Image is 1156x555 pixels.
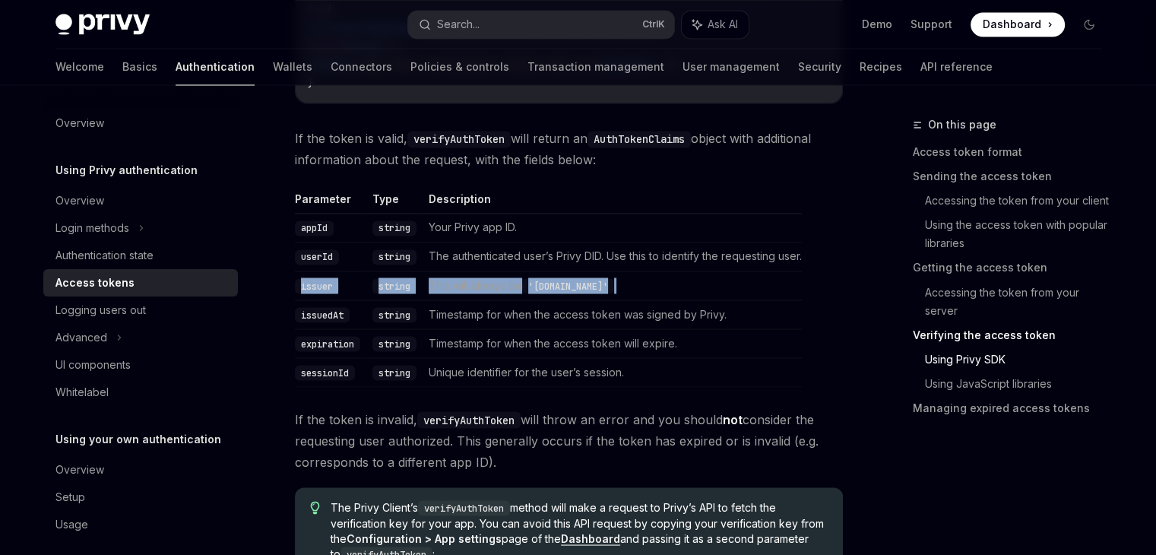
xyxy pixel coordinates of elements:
a: User management [683,49,780,85]
svg: Tip [310,501,321,515]
a: Wallets [273,49,312,85]
th: Description [423,192,802,214]
a: Sending the access token [913,164,1113,189]
a: Connectors [331,49,392,85]
code: verifyAuthToken [418,500,510,515]
code: AuthTokenClaims [588,131,691,147]
a: Overview [43,109,238,137]
a: Overview [43,187,238,214]
h5: Using your own authentication [55,430,221,449]
a: Verifying the access token [913,322,1113,347]
span: Ask AI [708,17,738,32]
code: string [372,278,416,293]
a: Recipes [860,49,902,85]
td: Your Privy app ID. [423,213,802,242]
button: Search...CtrlK [408,11,674,38]
a: Authentication state [43,242,238,269]
th: Type [366,192,423,214]
code: verifyAuthToken [407,131,511,147]
code: string [372,220,416,236]
div: Usage [55,515,88,534]
td: Timestamp for when the access token will expire. [423,328,802,357]
h5: Using Privy authentication [55,161,198,179]
div: Overview [55,114,104,132]
a: Basics [122,49,157,85]
td: Unique identifier for the user’s session. [423,357,802,386]
div: Overview [55,192,104,210]
code: expiration [295,336,360,351]
div: Setup [55,488,85,506]
div: Whitelabel [55,383,109,401]
a: Security [798,49,841,85]
code: string [372,249,416,265]
div: Advanced [55,328,107,347]
a: Welcome [55,49,104,85]
a: Overview [43,456,238,484]
span: } [308,76,314,90]
code: issuedAt [295,307,350,322]
a: Accessing the token from your server [925,280,1113,322]
button: Ask AI [682,11,749,38]
td: This will always be . [423,271,802,300]
div: Authentication state [55,246,154,265]
strong: Dashboard [561,531,620,544]
th: Parameter [295,192,366,214]
a: Setup [43,484,238,511]
a: Using JavaScript libraries [925,371,1113,395]
a: Logging users out [43,297,238,324]
div: Logging users out [55,301,146,319]
span: Dashboard [983,17,1041,32]
a: Access token format [913,140,1113,164]
strong: not [723,411,743,427]
a: Whitelabel [43,379,238,406]
td: Timestamp for when the access token was signed by Privy. [423,300,802,328]
div: Login methods [55,219,129,237]
button: Toggle dark mode [1077,12,1101,36]
span: If the token is valid, will return an object with additional information about the request, with ... [295,128,843,170]
a: Using Privy SDK [925,347,1113,371]
div: Overview [55,461,104,479]
a: Managing expired access tokens [913,395,1113,420]
a: Transaction management [527,49,664,85]
code: sessionId [295,365,355,380]
a: Access tokens [43,269,238,297]
code: issuer [295,278,339,293]
code: string [372,307,416,322]
a: Dashboard [971,12,1065,36]
a: Using the access token with popular libraries [925,213,1113,255]
a: Authentication [176,49,255,85]
code: string [372,336,416,351]
a: Usage [43,511,238,538]
img: dark logo [55,14,150,35]
span: On this page [928,116,996,134]
span: If the token is invalid, will throw an error and you should consider the requesting user authoriz... [295,408,843,472]
a: Demo [862,17,892,32]
div: Access tokens [55,274,135,292]
a: API reference [920,49,993,85]
td: The authenticated user’s Privy DID. Use this to identify the requesting user. [423,242,802,271]
code: appId [295,220,334,236]
code: userId [295,249,339,265]
a: Policies & controls [410,49,509,85]
a: Getting the access token [913,255,1113,280]
a: UI components [43,351,238,379]
span: Ctrl K [642,18,665,30]
div: Search... [437,15,480,33]
a: Support [911,17,952,32]
div: UI components [55,356,131,374]
code: verifyAuthToken [417,411,521,428]
code: string [372,365,416,380]
a: Accessing the token from your client [925,189,1113,213]
code: '[DOMAIN_NAME]' [522,278,614,293]
a: Dashboard [561,531,620,545]
strong: Configuration > App settings [347,531,502,544]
